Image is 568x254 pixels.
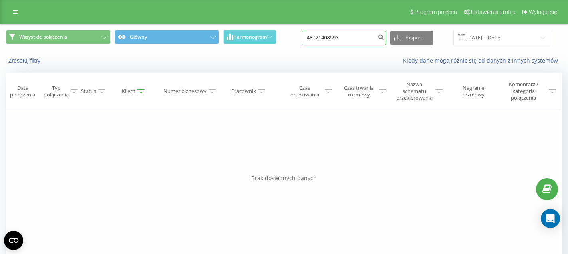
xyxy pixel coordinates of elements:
div: Brak dostępnych danych [6,174,562,182]
div: Komentarz / kategoria połączenia [500,81,547,101]
span: Wszystkie połączenia [19,34,67,40]
div: Open Intercom Messenger [541,209,560,228]
span: Wyloguj się [529,9,557,15]
div: Pracownik [231,88,256,95]
div: Data połączenia [6,85,39,98]
input: Wyszukiwanie według numeru [302,31,386,45]
span: Ustawienia profilu [471,9,516,15]
div: Czas trwania rozmowy [341,85,377,98]
span: Program poleceń [415,9,457,15]
div: Nagranie rozmowy [452,85,495,98]
div: Nazwa schematu przekierowania [395,81,433,101]
button: Harmonogram [223,30,276,44]
div: Status [81,88,96,95]
button: Wszystkie połączenia [6,30,111,44]
button: Główny [115,30,219,44]
div: Typ połączenia [44,85,69,98]
a: Kiedy dane mogą różnić się od danych z innych systemów [403,57,562,64]
span: Harmonogram [233,34,267,40]
div: Numer biznesowy [163,88,207,95]
button: Eksport [390,31,433,45]
button: Zresetuj filtry [6,57,44,64]
div: Czas oczekiwania [287,85,323,98]
button: Open CMP widget [4,231,23,250]
div: Klient [122,88,135,95]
